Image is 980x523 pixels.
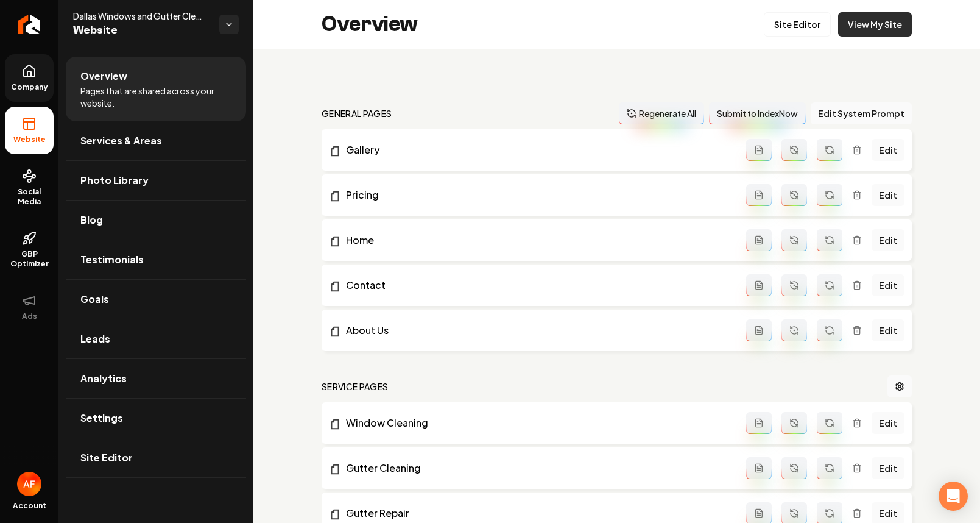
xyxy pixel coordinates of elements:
[746,319,772,341] button: Add admin page prompt
[838,12,912,37] a: View My Site
[872,274,904,296] a: Edit
[66,438,246,477] a: Site Editor
[329,323,746,338] a: About Us
[80,85,231,109] span: Pages that are shared across your website.
[66,280,246,319] a: Goals
[709,102,806,124] button: Submit to IndexNow
[5,54,54,102] a: Company
[17,472,41,496] img: Avan Fahimi
[80,69,127,84] span: Overview
[872,139,904,161] a: Edit
[329,278,746,293] a: Contact
[80,450,133,465] span: Site Editor
[80,252,144,267] span: Testimonials
[6,82,53,92] span: Company
[66,240,246,279] a: Testimonials
[66,201,246,240] a: Blog
[66,399,246,438] a: Settings
[746,139,772,161] button: Add admin page prompt
[13,501,46,511] span: Account
[66,319,246,358] a: Leads
[66,121,246,160] a: Services & Areas
[5,159,54,216] a: Social Media
[619,102,704,124] button: Regenerate All
[322,107,392,119] h2: general pages
[872,457,904,479] a: Edit
[80,332,110,346] span: Leads
[80,173,149,188] span: Photo Library
[5,187,54,207] span: Social Media
[73,22,210,39] span: Website
[80,371,127,386] span: Analytics
[5,283,54,331] button: Ads
[746,184,772,206] button: Add admin page prompt
[9,135,51,144] span: Website
[329,416,746,430] a: Window Cleaning
[5,249,54,269] span: GBP Optimizer
[764,12,831,37] a: Site Editor
[5,221,54,279] a: GBP Optimizer
[329,506,746,521] a: Gutter Repair
[872,412,904,434] a: Edit
[66,161,246,200] a: Photo Library
[73,10,210,22] span: Dallas Windows and Gutter Cleaning
[329,233,746,247] a: Home
[329,188,746,202] a: Pricing
[80,213,103,227] span: Blog
[746,229,772,251] button: Add admin page prompt
[872,184,904,206] a: Edit
[17,472,41,496] button: Open user button
[746,412,772,434] button: Add admin page prompt
[329,461,746,475] a: Gutter Cleaning
[329,143,746,157] a: Gallery
[811,102,912,124] button: Edit System Prompt
[872,319,904,341] a: Edit
[18,15,41,34] img: Rebolt Logo
[80,133,162,148] span: Services & Areas
[80,411,123,425] span: Settings
[746,457,772,479] button: Add admin page prompt
[872,229,904,251] a: Edit
[322,12,418,37] h2: Overview
[66,359,246,398] a: Analytics
[322,380,389,393] h2: Service Pages
[939,482,968,511] div: Open Intercom Messenger
[17,311,42,321] span: Ads
[746,274,772,296] button: Add admin page prompt
[80,292,109,307] span: Goals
